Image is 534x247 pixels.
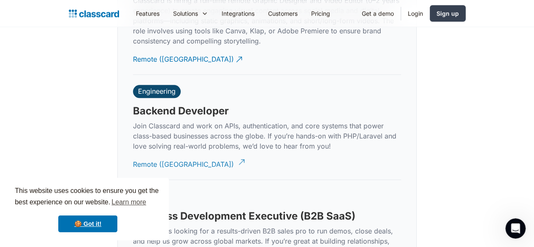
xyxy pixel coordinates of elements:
[133,48,244,71] a: Remote ([GEOGRAPHIC_DATA])
[430,5,466,22] a: Sign up
[166,4,215,23] div: Solutions
[110,196,147,209] a: learn more about cookies
[133,121,401,151] p: Join Classcard and work on APIs, authentication, and core systems that power class-based business...
[304,4,337,23] a: Pricing
[133,48,234,64] div: Remote ([GEOGRAPHIC_DATA])
[58,215,117,232] a: dismiss cookie message
[355,4,401,23] a: Get a demo
[7,178,169,240] div: cookieconsent
[215,4,261,23] a: Integrations
[133,153,234,169] div: Remote ([GEOGRAPHIC_DATA])
[261,4,304,23] a: Customers
[401,4,430,23] a: Login
[436,9,459,18] div: Sign up
[133,153,244,176] a: Remote ([GEOGRAPHIC_DATA])
[69,8,119,19] a: home
[15,186,161,209] span: This website uses cookies to ensure you get the best experience on our website.
[138,87,176,95] div: Engineering
[173,9,198,18] div: Solutions
[133,210,355,223] h3: Business Development Executive (B2B SaaS)
[129,4,166,23] a: Features
[133,105,229,117] h3: Backend Developer
[505,218,526,239] iframe: Intercom live chat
